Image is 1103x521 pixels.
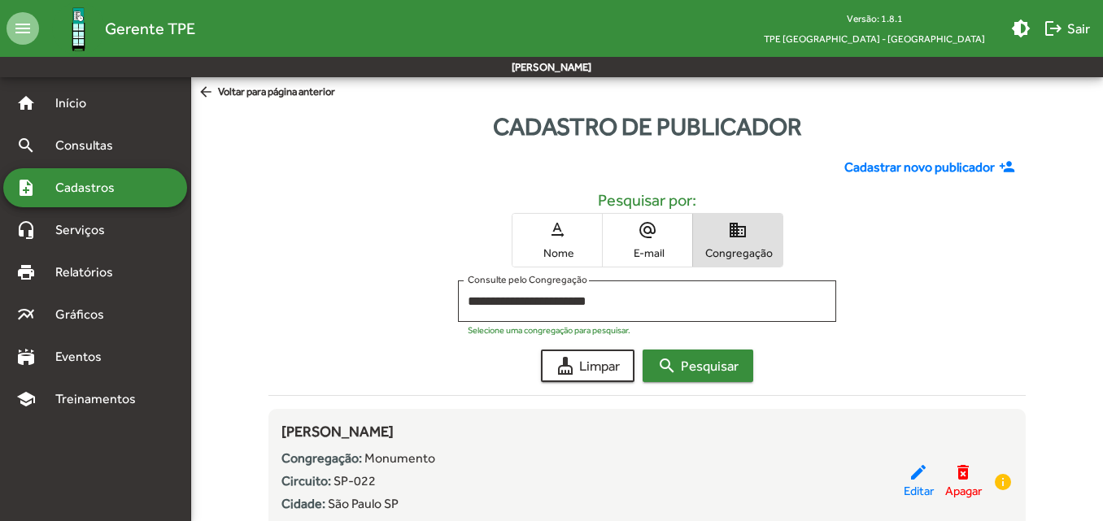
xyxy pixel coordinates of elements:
[1044,19,1063,38] mat-icon: logout
[603,214,692,267] button: E-mail
[281,423,394,440] span: [PERSON_NAME]
[697,245,778,260] span: Congregação
[46,389,155,409] span: Treinamentos
[556,356,575,376] mat-icon: cleaning_services
[46,178,136,198] span: Cadastros
[993,472,1013,492] mat-icon: info
[751,28,998,49] span: TPE [GEOGRAPHIC_DATA] - [GEOGRAPHIC_DATA]
[16,305,36,324] mat-icon: multiline_chart
[16,347,36,367] mat-icon: stadium
[52,2,105,55] img: Logo
[281,473,331,488] strong: Circuito:
[281,190,1012,210] h5: Pesquisar por:
[281,496,325,511] strong: Cidade:
[468,325,630,335] mat-hint: Selecione uma congregação para pesquisar.
[16,178,36,198] mat-icon: note_add
[1011,19,1031,38] mat-icon: brightness_medium
[198,84,335,102] span: Voltar para página anterior
[334,473,376,488] span: SP-022
[657,351,739,380] span: Pesquisar
[46,347,124,367] span: Eventos
[657,356,677,376] mat-icon: search
[909,462,928,482] mat-icon: edit
[693,214,783,267] button: Congregação
[844,158,995,177] span: Cadastrar novo publicador
[728,220,748,240] mat-icon: domain
[638,220,657,240] mat-icon: alternate_email
[46,136,134,155] span: Consultas
[945,482,982,501] span: Apagar
[547,220,567,240] mat-icon: text_rotation_none
[46,305,126,324] span: Gráficos
[364,450,435,466] span: Monumento
[281,450,362,466] strong: Congregação:
[953,462,973,482] mat-icon: delete_forever
[556,351,620,380] span: Limpar
[105,15,195,41] span: Gerente TPE
[512,214,602,267] button: Nome
[517,245,598,260] span: Nome
[1037,14,1096,43] button: Sair
[16,389,36,409] mat-icon: school
[7,12,39,45] mat-icon: menu
[328,496,399,511] span: São Paulo SP
[46,93,110,113] span: Início
[541,350,634,382] button: Limpar
[39,2,195,55] a: Gerente TPE
[16,263,36,282] mat-icon: print
[46,220,127,240] span: Serviços
[607,245,688,260] span: E-mail
[16,93,36,113] mat-icon: home
[999,158,1019,176] mat-icon: person_add
[904,482,934,501] span: Editar
[1044,14,1090,43] span: Sair
[643,350,753,382] button: Pesquisar
[198,84,218,102] mat-icon: arrow_back
[46,263,134,282] span: Relatórios
[751,8,998,28] div: Versão: 1.8.1
[191,108,1103,145] div: Cadastro de publicador
[16,220,36,240] mat-icon: headset_mic
[16,136,36,155] mat-icon: search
